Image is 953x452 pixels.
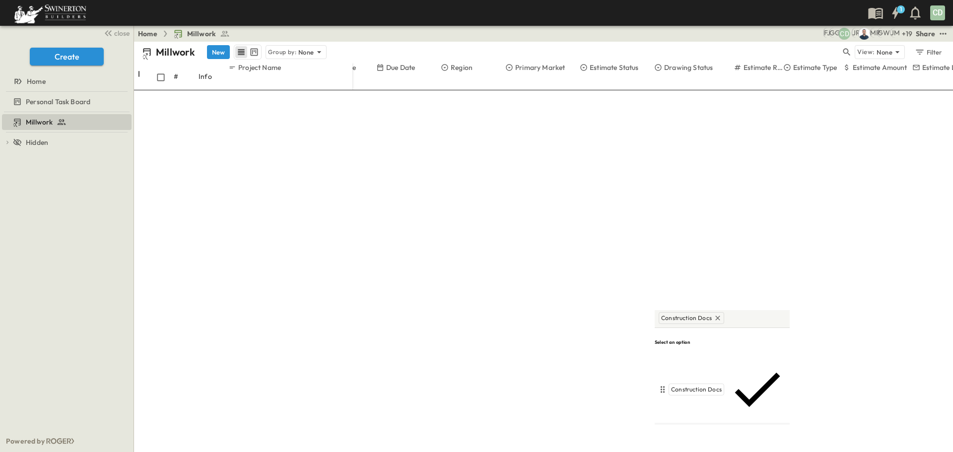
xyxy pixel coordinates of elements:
[26,137,48,147] span: Hidden
[590,63,639,72] p: Estimate Status
[199,63,228,90] div: Info
[26,97,90,107] span: Personal Task Board
[207,45,230,59] button: New
[2,114,132,130] div: Millworktest
[885,4,905,22] button: 1
[664,63,713,72] p: Drawing Status
[156,45,195,59] p: Millwork
[238,63,281,72] p: Project Name
[914,47,943,58] div: Filter
[515,63,565,72] p: Primary Market
[26,117,53,127] span: Millwork
[248,46,260,58] button: kanban view
[937,28,949,40] button: test
[916,29,935,39] div: Share
[744,63,783,72] p: Estimate Round
[235,46,247,58] button: row view
[298,47,314,57] p: None
[30,48,104,65] button: Create
[114,28,130,38] span: close
[27,76,46,86] span: Home
[451,63,473,72] p: Region
[657,425,776,437] div: Design Development
[900,5,902,13] h6: 1
[877,47,892,57] p: None
[2,94,132,110] div: Personal Task Boardtest
[2,115,130,129] a: Millwork
[671,386,722,393] span: Construction Docs
[138,29,236,39] nav: breadcrumbs
[268,47,296,57] p: Group by:
[823,28,830,38] div: Francisco J. Sanchez (frsanchez@swinerton.com)
[174,63,199,90] div: #
[852,28,860,38] div: Joshua Russell (joshua.russell@swinerton.com)
[853,63,907,72] p: Estimate Amount
[829,28,840,38] div: Gerrad Gerber (gerrad.gerber@swinerton.com)
[838,28,850,40] div: Christopher Detar (christopher.detar@swinerton.com)
[12,2,88,23] img: 6c363589ada0b36f064d841b69d3a419a338230e66bb0a533688fa5cc3e9e735.png
[2,95,130,109] a: Personal Task Board
[386,63,415,72] p: Due Date
[930,5,945,20] div: CD
[929,4,946,21] button: CD
[657,358,788,421] div: Construction Docs
[902,29,912,39] p: + 19
[138,29,157,39] a: Home
[890,28,900,38] div: Jonathan M. Hansen (johansen@swinerton.com)
[661,314,712,322] span: Construction Docs
[793,63,837,72] p: Estimate Type
[173,29,230,39] a: Millwork
[187,29,216,39] span: Millwork
[877,28,890,38] div: GEORGIA WESLEY (georgia.wesley@swinerton.com)
[870,28,880,38] div: Madison Pagdilao (madison.pagdilao@swinerton.com)
[858,28,870,40] img: Brandon Norcutt (brandon.norcutt@swinerton.com)
[234,45,262,60] div: table view
[857,47,875,58] p: View:
[100,26,132,40] button: close
[911,45,945,59] button: Filter
[655,339,790,345] h6: Select an option
[2,74,130,88] a: Home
